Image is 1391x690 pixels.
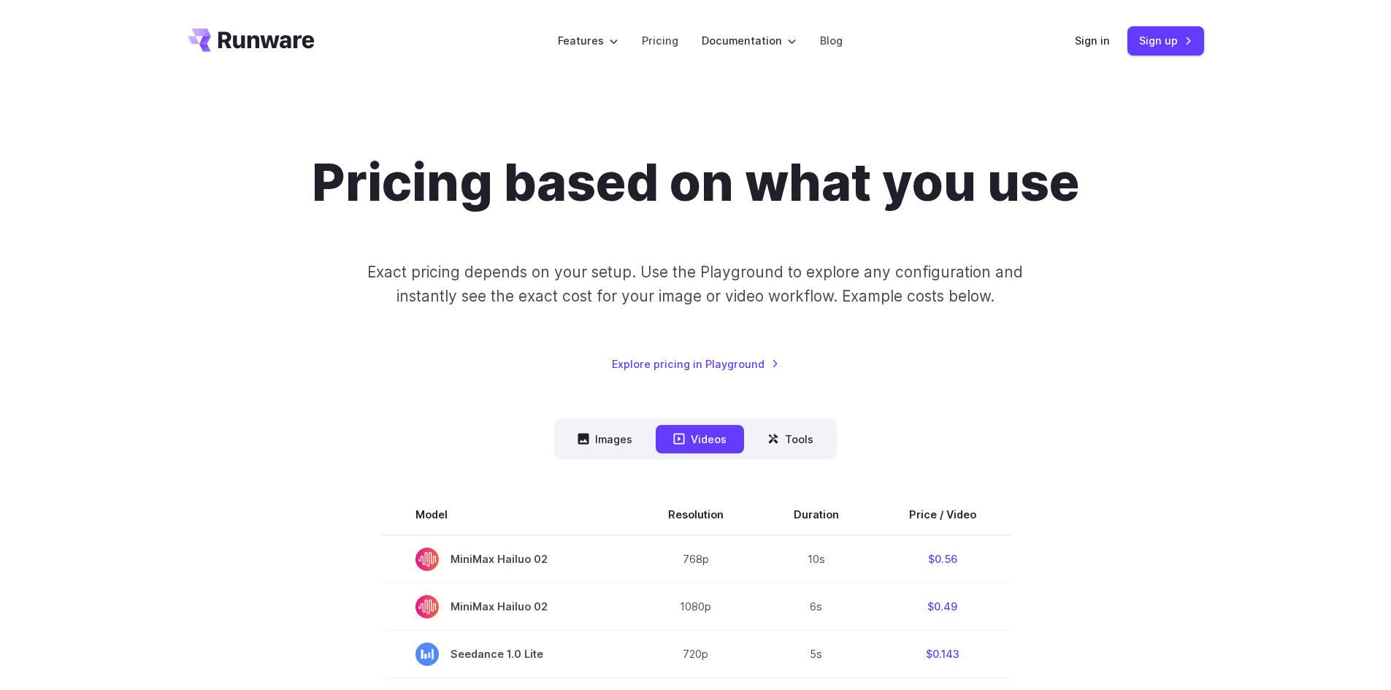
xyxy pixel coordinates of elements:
span: MiniMax Hailuo 02 [415,595,598,618]
a: Pricing [642,32,678,49]
td: 1080p [633,583,759,630]
a: Explore pricing in Playground [612,356,779,372]
td: $0.143 [874,630,1011,678]
a: Go to / [188,28,315,52]
th: Duration [759,494,874,535]
h1: Pricing based on what you use [312,152,1079,213]
td: 720p [633,630,759,678]
td: 5s [759,630,874,678]
a: Blog [820,32,843,49]
td: $0.49 [874,583,1011,630]
th: Price / Video [874,494,1011,535]
p: Exact pricing depends on your setup. Use the Playground to explore any configuration and instantl... [340,260,1051,309]
a: Sign in [1075,32,1110,49]
td: 6s [759,583,874,630]
td: $0.56 [874,535,1011,583]
td: 768p [633,535,759,583]
button: Tools [750,425,831,453]
th: Model [380,494,633,535]
button: Images [560,425,650,453]
span: Seedance 1.0 Lite [415,643,598,666]
a: Sign up [1127,26,1204,55]
label: Features [558,32,618,49]
th: Resolution [633,494,759,535]
label: Documentation [702,32,797,49]
span: MiniMax Hailuo 02 [415,548,598,571]
button: Videos [656,425,744,453]
td: 10s [759,535,874,583]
